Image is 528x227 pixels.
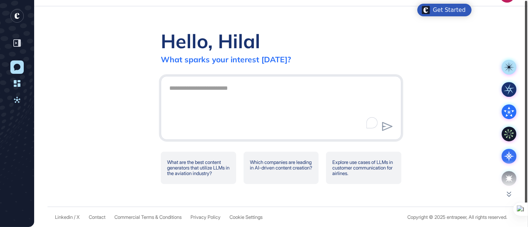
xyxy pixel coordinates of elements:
[161,152,236,184] div: What are the best content generators that utilize LLMs in the aviation industry?
[89,214,105,220] span: Contact
[422,6,430,14] img: launcher-image-alternative-text
[76,214,80,220] a: X
[165,81,397,133] textarea: To enrich screen reader interactions, please activate Accessibility in Grammarly extension settings
[161,29,260,53] div: Hello, Hilal
[407,214,507,220] div: Copyright © 2025 entrapeer, All rights reserved.
[161,55,291,64] div: What sparks your interest [DATE]?
[10,9,24,23] div: entrapeer-logo
[417,4,472,16] div: Open Get Started checklist
[244,152,319,184] div: Which companies are leading in AI-driven content creation?
[229,214,263,220] a: Cookie Settings
[74,214,75,220] span: /
[326,152,401,184] div: Explore use cases of LLMs in customer communication for airlines.
[55,214,73,220] a: Linkedin
[114,214,182,220] a: Commercial Terms & Conditions
[433,6,466,14] div: Get Started
[190,214,221,220] a: Privacy Policy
